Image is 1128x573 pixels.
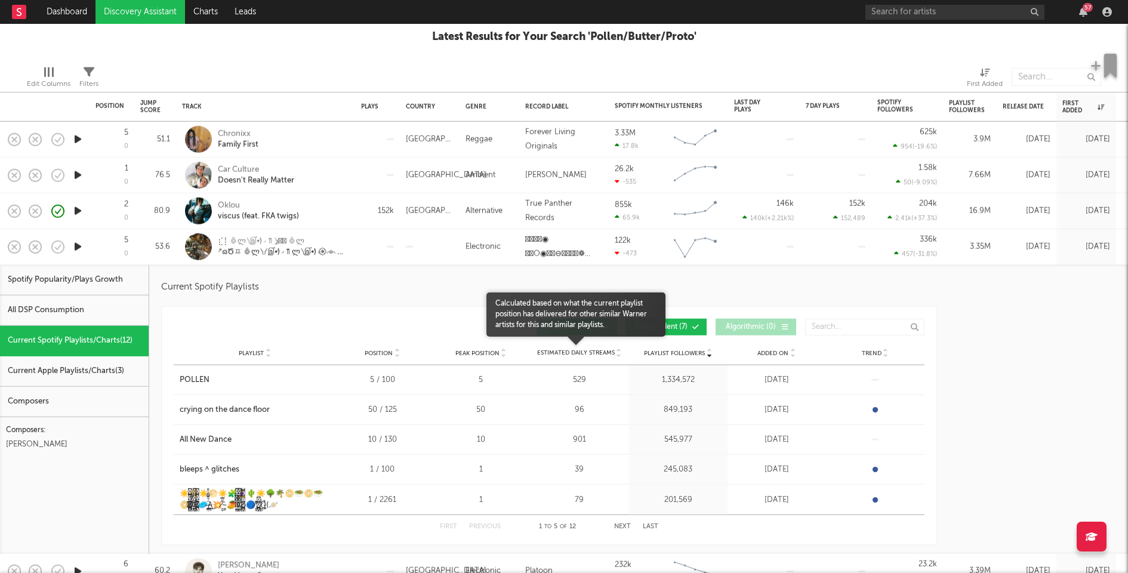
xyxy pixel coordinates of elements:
[632,404,725,416] div: 849,193
[806,102,847,109] div: 7 Day Plays
[180,374,209,386] div: POLLEN
[716,319,796,335] button: Algorithmic(0)
[1062,239,1110,254] div: [DATE]
[560,524,567,529] span: of
[1083,3,1093,12] div: 57
[95,102,124,109] div: Position
[218,247,346,257] div: ཬɷԾㅍ ꉺლ༽༼இ•̛)ྀ◞ ༎ຶ ლ༽இ•̛)ྀ◞☼⃝◞⊖◟☼⃝ ◉፨∷▲∵⣎⡇ ⃝͢ oOo▲༎ຶ ༽ৣৢ؞ৢ؞ؙؖ⁽⁾ا⦁⁾⁽ؙۜؖء؞ૣ࿆˜☼⃝◞⊖◟☼⃝ ◉፨∷▲∵⣎⡇ ⃝͢ oOo▲
[466,204,503,218] div: Alternative
[434,434,527,446] div: 10
[533,374,625,386] div: 529
[434,404,527,416] div: 50
[336,374,429,386] div: 5 / 100
[1003,168,1050,182] div: [DATE]
[124,251,128,257] div: 0
[525,520,590,534] div: 1 5 12
[1003,239,1050,254] div: [DATE]
[731,494,823,506] div: [DATE]
[140,100,161,114] div: Jump Score
[440,523,457,530] button: First
[615,236,631,244] div: 122k
[180,434,232,446] div: All New Dance
[218,164,294,186] a: Car CultureDoesn't Really Matter
[887,214,937,222] div: 2.41k ( +37.3 % )
[218,211,299,221] div: viscus (feat. FKA twigs)
[919,200,937,208] div: 204k
[967,62,1003,97] div: First Added
[1062,100,1104,114] div: First Added
[218,236,346,257] a: ⣎⡇ꉺლ༽இ•̛)ྀ◞ ༎ຶ ༽ৣৢ؞ৢ؞ؖ ꉺლཬɷԾㅍ ꉺლ༽༼இ•̛)ྀ◞ ༎ຶ ლ༽இ•̛)ྀ◞☼⃝◞⊖◟☼⃝ ◉፨∷▲∵⣎⡇ ⃝͢ oOo▲༎ຶ ༽ৣৢ؞ৢ؞ؙؖ⁽⁾ا⦁⁾⁽ؙۜؖء؞...
[615,201,632,208] div: 855k
[949,168,991,182] div: 7.66M
[6,423,143,438] div: Composers:
[218,128,258,150] a: ChronixxFamily First
[1003,132,1050,146] div: [DATE]
[723,324,778,331] span: Algorithmic ( 0 )
[877,98,919,113] div: Spotify Followers
[731,404,823,416] div: [DATE]
[805,319,924,335] input: Search...
[406,204,454,218] div: [GEOGRAPHIC_DATA]
[406,103,448,110] div: Country
[626,319,707,335] button: Independent(7)
[124,560,128,568] div: 6
[525,232,603,261] div: ☼⃝☼⃝◉ ҉⃝O◉☼⃝⊖☼⃝☼⃝❁ ҉⃝☼⃝☼⃝ ⃝͢ ̢⃝͜ ☼⃝☼⃝
[466,103,507,110] div: Genre
[218,164,294,175] div: Car Culture
[668,232,722,261] svg: Chart title
[455,350,500,357] span: Peak Position
[1003,204,1050,218] div: [DATE]
[79,77,98,91] div: Filters
[643,523,658,530] button: Last
[361,204,394,218] div: 152k
[140,168,170,182] div: 76.5
[336,494,429,506] div: 1 / 2261
[632,374,725,386] div: 1,334,572
[180,434,330,446] a: All New Dance
[615,249,637,257] div: -473
[919,164,937,172] div: 1.58k
[180,404,330,416] a: crying on the dance floor
[734,98,776,113] div: Last Day Plays
[833,214,865,222] div: 152,489
[239,350,264,357] span: Playlist
[466,239,501,254] div: Electronic
[525,125,603,153] div: Forever Living Originals
[125,164,128,172] div: 1
[218,175,294,186] div: Doesn't Really Matter
[894,250,937,258] div: 457 ( -31.8 % )
[161,280,1116,294] h3: Current Spotify Playlists
[27,62,70,97] div: Edit Columns
[218,200,299,221] a: Oklouviscus (feat. FKA twigs)
[336,464,429,476] div: 1 / 100
[79,62,98,97] div: Filters
[434,374,527,386] div: 5
[218,560,279,571] div: [PERSON_NAME]
[537,349,615,358] span: Estimated Daily Streams
[949,132,991,146] div: 3.9M
[757,350,788,357] span: Added On
[533,494,625,506] div: 79
[1062,204,1110,218] div: [DATE]
[434,494,527,506] div: 1
[180,404,270,416] div: crying on the dance floor
[525,168,587,182] div: [PERSON_NAME]
[361,103,378,110] div: Plays
[336,434,429,446] div: 10 / 130
[466,132,492,146] div: Reggae
[644,350,705,357] span: Playlist Followers
[180,464,239,476] div: bleeps ^ glitches
[865,5,1044,20] input: Search for artists
[731,374,823,386] div: [DATE]
[140,239,170,254] div: 53.6
[862,350,882,357] span: Trend
[615,141,639,149] div: 17.8k
[544,524,551,529] span: to
[180,488,330,512] a: ☀️🌕☀️🌕☀️🧩🧘‍♀️🌵☀️🌳🌴📀🥗📀🥗📀 ̵̨̛̱̥͕́̎́̐͝/̸̠̜̅̐͊̋̿̐̓\̸̧͔̰̳̦̣̪̈̏̓ ̴̡̛̅͐͛̀̽🥏/̶̱̼̣̤̰̲̣̈́̋͌̿̄̍̊\̴̲̣̝̀͜ͅ💥 ̸̝...
[614,523,631,530] button: Next
[406,168,486,182] div: [GEOGRAPHIC_DATA]
[776,200,794,208] div: 146k
[218,128,258,139] div: Chronixx
[731,434,823,446] div: [DATE]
